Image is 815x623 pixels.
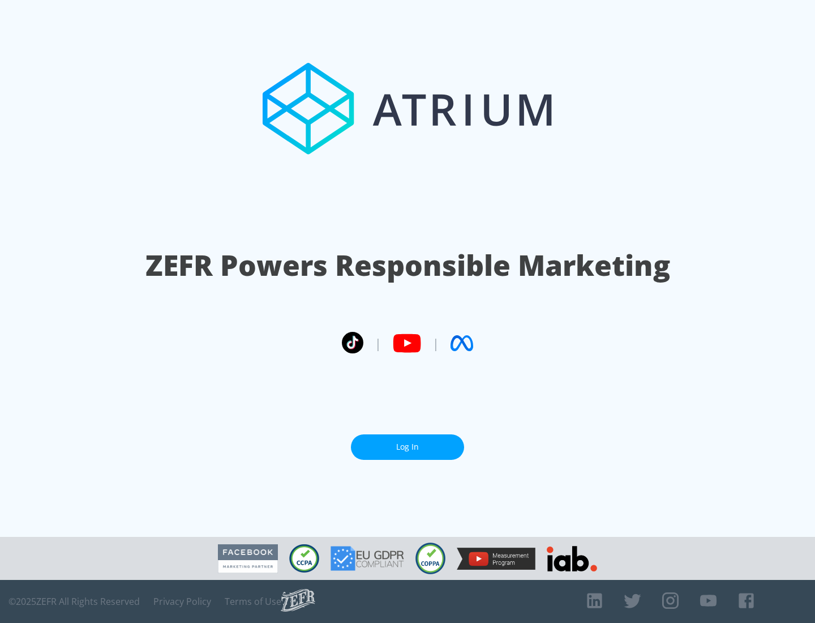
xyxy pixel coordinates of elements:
a: Log In [351,434,464,460]
img: IAB [547,546,597,571]
img: CCPA Compliant [289,544,319,573]
img: Facebook Marketing Partner [218,544,278,573]
img: YouTube Measurement Program [457,548,535,570]
span: | [375,335,381,352]
h1: ZEFR Powers Responsible Marketing [145,246,670,285]
a: Privacy Policy [153,596,211,607]
img: COPPA Compliant [415,543,445,574]
span: | [432,335,439,352]
img: GDPR Compliant [331,546,404,571]
a: Terms of Use [225,596,281,607]
span: © 2025 ZEFR All Rights Reserved [8,596,140,607]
